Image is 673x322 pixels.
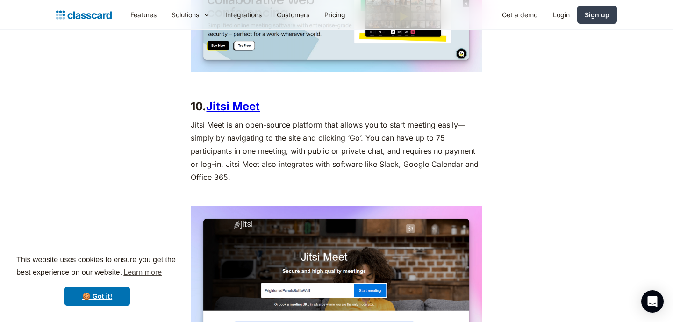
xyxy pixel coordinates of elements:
a: Features [123,4,164,25]
a: learn more about cookies [122,265,163,279]
p: ‍ [191,77,482,90]
a: Sign up [577,6,617,24]
span: This website uses cookies to ensure you get the best experience on our website. [16,254,178,279]
a: Login [545,4,577,25]
a: Get a demo [494,4,545,25]
a: Customers [269,4,317,25]
a: home [56,8,112,21]
p: ‍ [191,188,482,201]
div: Solutions [172,10,199,20]
a: dismiss cookie message [64,287,130,306]
a: Integrations [218,4,269,25]
div: cookieconsent [7,245,187,315]
h3: 10. [191,100,482,114]
div: Open Intercom Messenger [641,290,664,313]
a: Pricing [317,4,353,25]
div: Sign up [585,10,609,20]
div: Solutions [164,4,218,25]
a: Jitsi Meet [206,100,260,113]
p: Jitsi Meet is an open-source platform that allows you to start meeting easily—simply by navigatin... [191,118,482,184]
